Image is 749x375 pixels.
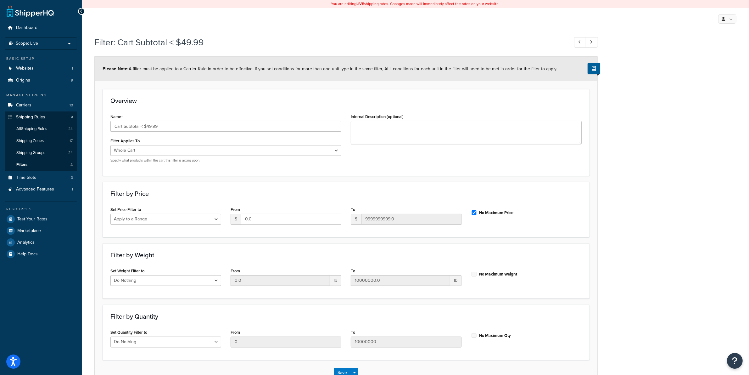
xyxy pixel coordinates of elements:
a: Carriers10 [5,99,77,111]
span: $ [351,214,361,224]
span: Advanced Features [16,187,54,192]
li: Advanced Features [5,184,77,195]
span: 1 [72,66,73,71]
span: Test Your Rates [17,217,48,222]
span: Shipping Rules [16,115,45,120]
a: Origins9 [5,75,77,86]
label: Internal Description (optional) [351,114,404,119]
a: Filters4 [5,159,77,171]
span: 10 [70,103,73,108]
h3: Filter by Price [110,190,582,197]
a: Previous Record [574,37,586,48]
span: Carriers [16,103,31,108]
span: 17 [70,138,73,144]
a: Dashboard [5,22,77,34]
a: Test Your Rates [5,213,77,225]
label: From [231,207,240,212]
a: AllShipping Rules24 [5,123,77,135]
a: Websites1 [5,63,77,74]
div: Manage Shipping [5,93,77,98]
li: Websites [5,63,77,74]
span: 0 [71,175,73,180]
a: Next Record [586,37,598,48]
b: LIVE [357,1,364,7]
label: From [231,269,240,273]
label: From [231,330,240,335]
a: Help Docs [5,248,77,260]
span: 1 [72,187,73,192]
label: No Maximum Price [479,210,513,216]
label: No Maximum Weight [479,271,517,277]
li: Shipping Rules [5,111,77,171]
label: Set Quantity Filter to [110,330,147,335]
span: 9 [71,78,73,83]
label: No Maximum Qty [479,333,511,338]
span: 24 [68,150,73,156]
label: Set Price Filter to [110,207,141,212]
li: Origins [5,75,77,86]
h3: Overview [110,97,582,104]
button: Show Help Docs [588,63,600,74]
a: Time Slots0 [5,172,77,184]
button: Open Resource Center [727,353,743,369]
span: Dashboard [16,25,37,31]
p: Specify what products within the cart this filter is acting upon. [110,158,341,163]
span: $ [231,214,241,224]
span: All Shipping Rules [16,126,47,132]
a: Shipping Zones17 [5,135,77,147]
a: Marketplace [5,225,77,236]
span: lb [450,275,461,286]
a: Shipping Groups24 [5,147,77,159]
label: To [351,330,355,335]
li: Shipping Zones [5,135,77,147]
span: Shipping Zones [16,138,44,144]
span: 24 [68,126,73,132]
div: Basic Setup [5,56,77,61]
span: Origins [16,78,30,83]
a: Analytics [5,237,77,248]
label: Filter Applies To [110,139,140,143]
span: Time Slots [16,175,36,180]
h3: Filter by Quantity [110,313,582,320]
a: Shipping Rules [5,111,77,123]
span: Websites [16,66,34,71]
a: Advanced Features1 [5,184,77,195]
span: lb [330,275,341,286]
span: Help Docs [17,252,38,257]
li: Filters [5,159,77,171]
label: To [351,269,355,273]
li: Carriers [5,99,77,111]
span: Marketplace [17,228,41,234]
span: 4 [70,162,73,168]
h3: Filter by Weight [110,252,582,259]
span: Shipping Groups [16,150,45,156]
span: A filter must be applied to a Carrier Rule in order to be effective. If you set conditions for mo... [103,65,557,72]
strong: Please Note: [103,65,129,72]
label: Set Weight Filter to [110,269,144,273]
span: Analytics [17,240,35,245]
li: Time Slots [5,172,77,184]
h1: Filter: Cart Subtotal < $49.99 [94,36,562,48]
li: Shipping Groups [5,147,77,159]
span: Filters [16,162,27,168]
label: Name [110,114,123,119]
label: To [351,207,355,212]
div: Resources [5,207,77,212]
span: Scope: Live [16,41,38,46]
